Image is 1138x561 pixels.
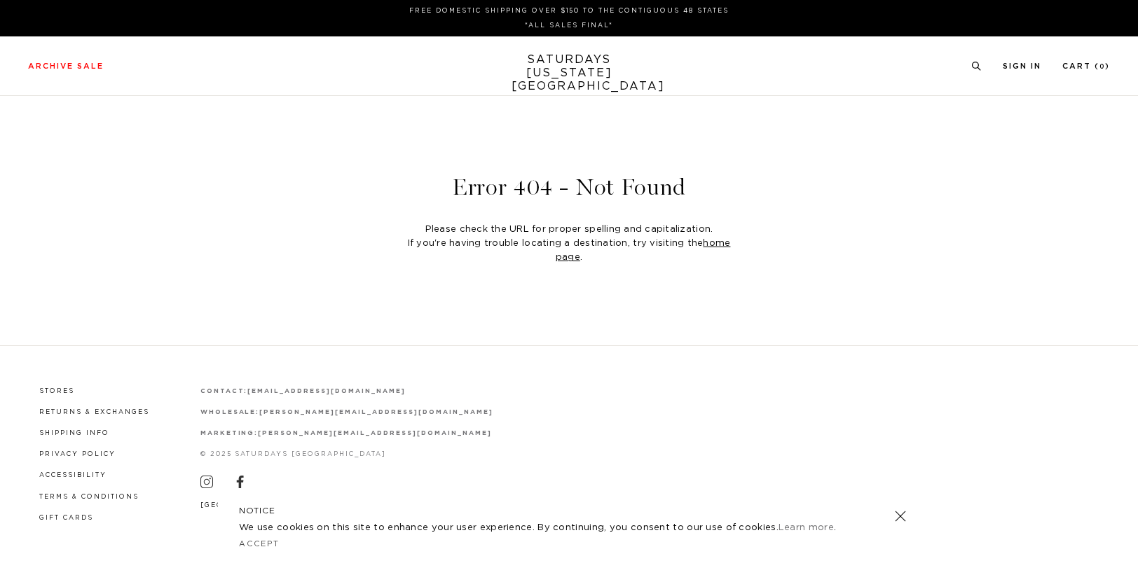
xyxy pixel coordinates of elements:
[1099,64,1105,70] small: 0
[1003,62,1041,70] a: Sign In
[396,223,742,265] div: Please check the URL for proper spelling and capitalization. If you're having trouble locating a ...
[39,515,93,521] a: Gift Cards
[1062,62,1110,70] a: Cart (0)
[239,521,849,535] p: We use cookies on this site to enhance your user experience. By continuing, you consent to our us...
[39,494,139,500] a: Terms & Conditions
[779,523,834,532] a: Learn more
[512,53,627,93] a: SATURDAYS[US_STATE][GEOGRAPHIC_DATA]
[39,388,74,394] a: Stores
[200,449,493,459] p: © 2025 Saturdays [GEOGRAPHIC_DATA]
[28,62,104,70] a: Archive Sale
[200,500,342,511] button: [GEOGRAPHIC_DATA] (USD $)
[39,430,109,436] a: Shipping Info
[259,409,493,415] a: [PERSON_NAME][EMAIL_ADDRESS][DOMAIN_NAME]
[34,6,1104,16] p: FREE DOMESTIC SHIPPING OVER $150 TO THE CONTIGUOUS 48 STATES
[39,409,149,415] a: Returns & Exchanges
[92,176,1046,199] header: Error 404 - Not Found
[200,430,259,436] strong: marketing:
[200,409,260,415] strong: wholesale:
[239,504,899,517] h5: NOTICE
[34,20,1104,31] p: *ALL SALES FINAL*
[200,388,248,394] strong: contact:
[39,472,107,478] a: Accessibility
[247,388,405,394] a: [EMAIL_ADDRESS][DOMAIN_NAME]
[239,540,280,548] a: Accept
[258,430,491,436] a: [PERSON_NAME][EMAIL_ADDRESS][DOMAIN_NAME]
[39,451,116,457] a: Privacy Policy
